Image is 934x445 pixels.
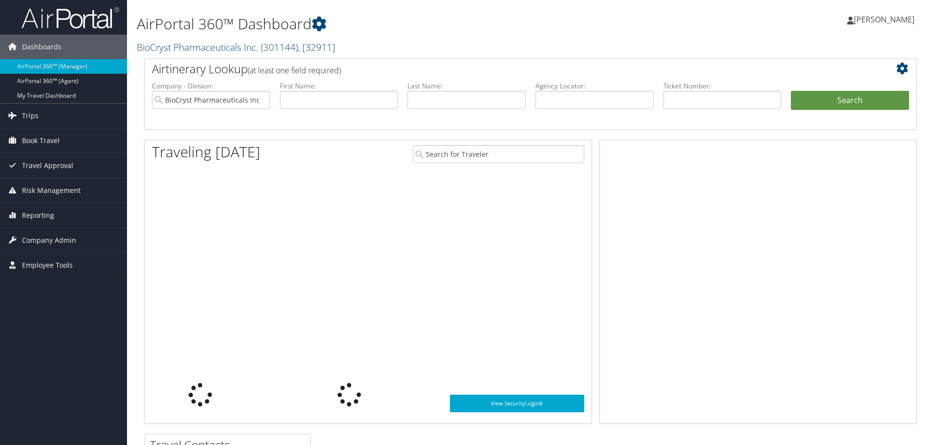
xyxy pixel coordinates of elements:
input: Search for Traveler [413,145,584,163]
label: Company - Division: [152,81,270,91]
span: Risk Management [22,178,81,203]
a: BioCryst Pharmaceuticals Inc. [137,41,335,54]
span: Employee Tools [22,253,73,277]
span: Travel Approval [22,153,73,178]
h1: Traveling [DATE] [152,142,260,162]
span: [PERSON_NAME] [854,14,914,25]
label: Ticket Number: [663,81,782,91]
a: [PERSON_NAME] [847,5,924,34]
label: First Name: [280,81,398,91]
span: Dashboards [22,35,62,59]
span: ( 301144 ) [261,41,298,54]
h2: Airtinerary Lookup [152,61,845,77]
span: Reporting [22,203,54,228]
span: Company Admin [22,228,76,253]
a: View SecurityLogic® [450,395,584,412]
label: Agency Locator: [535,81,654,91]
button: Search [791,91,909,110]
span: Trips [22,104,39,128]
span: Book Travel [22,128,60,153]
label: Last Name: [407,81,526,91]
span: (at least one field required) [248,65,341,76]
span: , [ 32911 ] [298,41,335,54]
h1: AirPortal 360™ Dashboard [137,14,662,34]
img: airportal-logo.png [21,6,119,29]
